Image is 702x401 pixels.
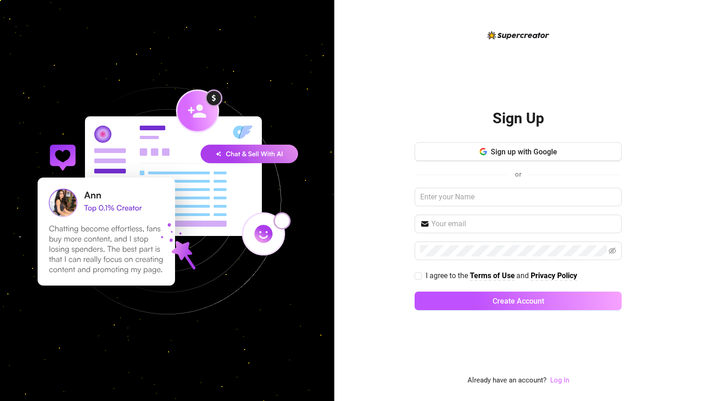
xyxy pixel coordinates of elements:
span: and [516,271,531,280]
span: or [515,170,521,178]
strong: Privacy Policy [531,271,577,280]
input: Your email [431,218,616,229]
button: Create Account [415,292,622,310]
a: Terms of Use [470,271,515,281]
button: Sign up with Google [415,142,622,161]
span: I agree to the [426,271,470,280]
span: Sign up with Google [491,147,557,156]
a: Log In [550,376,569,384]
img: signup-background-D0MIrEPF.svg [6,40,328,361]
strong: Terms of Use [470,271,515,280]
h2: Sign Up [493,109,544,128]
span: Already have an account? [468,375,546,386]
span: Create Account [493,297,544,306]
a: Privacy Policy [531,271,577,281]
a: Log In [550,375,569,386]
span: eye-invisible [609,247,616,255]
input: Enter your Name [415,188,622,206]
img: logo-BBDzfeDw.svg [487,31,549,39]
